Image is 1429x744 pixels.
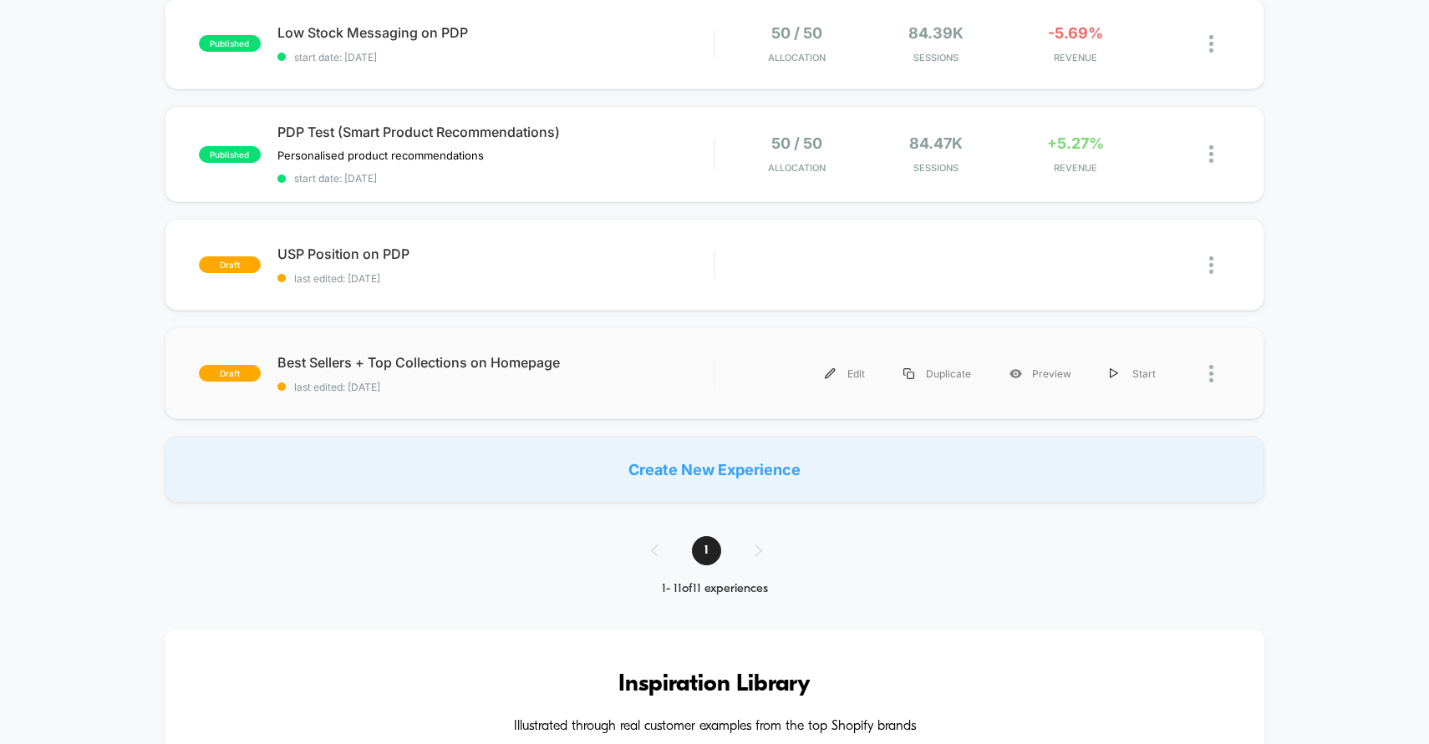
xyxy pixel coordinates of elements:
[990,355,1091,392] div: Preview
[884,355,990,392] div: Duplicate
[806,355,884,392] div: Edit
[692,536,721,565] span: 1
[634,582,796,596] div: 1 - 11 of 11 experiences
[871,162,1001,174] span: Sessions
[771,134,822,152] span: 50 / 50
[199,365,261,382] span: draft
[1209,145,1213,163] img: close
[909,134,963,152] span: 84.47k
[1009,52,1140,63] span: REVENUE
[199,146,261,163] span: published
[277,381,714,393] span: last edited: [DATE]
[768,162,826,174] span: Allocation
[1209,365,1213,382] img: close
[1110,368,1118,379] img: menu
[199,35,261,52] span: published
[277,124,714,140] span: PDP Test (Smart Product Recommendations)
[277,272,714,285] span: last edited: [DATE]
[199,256,261,273] span: draft
[215,671,1215,698] h3: Inspiration Library
[771,24,822,42] span: 50 / 50
[215,719,1215,735] h4: Illustrated through real customer examples from the top Shopify brands
[1048,24,1103,42] span: -5.69%
[908,24,964,42] span: 84.39k
[768,52,826,63] span: Allocation
[277,354,714,371] span: Best Sellers + Top Collections on Homepage
[165,436,1265,503] div: Create New Experience
[1091,355,1175,392] div: Start
[871,52,1001,63] span: Sessions
[277,51,714,63] span: start date: [DATE]
[1209,256,1213,274] img: close
[1209,35,1213,53] img: close
[277,149,484,162] span: Personalised product recommendations
[277,172,714,185] span: start date: [DATE]
[903,368,914,379] img: menu
[277,24,714,41] span: Low Stock Messaging on PDP
[825,368,836,379] img: menu
[1009,162,1140,174] span: REVENUE
[277,245,714,262] span: USP Position on PDP
[1047,134,1104,152] span: +5.27%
